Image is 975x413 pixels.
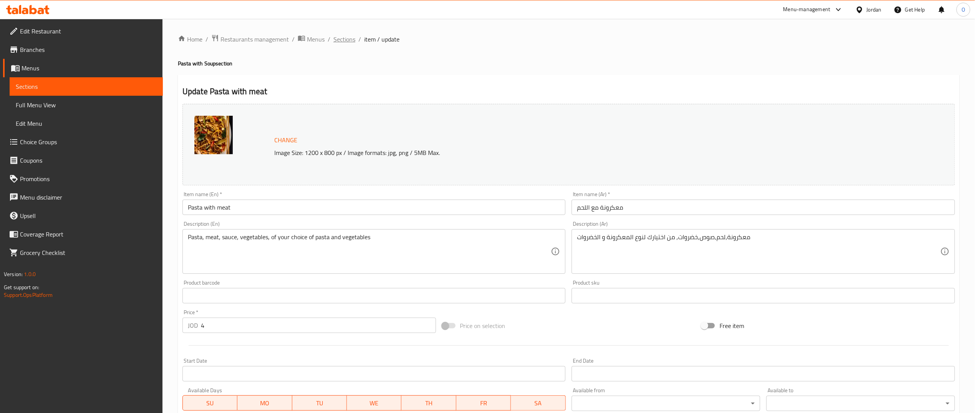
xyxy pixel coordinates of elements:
p: Image Size: 1200 x 800 px / Image formats: jpg, png / 5MB Max. [271,148,833,157]
input: Please enter price [201,318,436,333]
button: TU [292,395,347,411]
a: Choice Groups [3,133,163,151]
img: %D9%85%D8%B9%D9%83%D8%B1%D9%88%D9%86%D8%A9_%D9%85%D8%B9_%D8%A7%D9%84%D9%84%D8%AD%D9%8563886527758... [194,116,233,154]
a: Menus [298,34,325,44]
div: Jordan [867,5,882,14]
h2: Update Pasta with meat [182,86,955,97]
span: Branches [20,45,157,54]
span: Menus [22,63,157,73]
span: Edit Restaurant [20,27,157,36]
h4: Pasta with Soup section [178,60,960,67]
span: TH [405,398,453,409]
span: Coupons [20,156,157,165]
li: / [206,35,208,44]
a: Full Menu View [10,96,163,114]
button: WE [347,395,401,411]
a: Menus [3,59,163,77]
span: Choice Groups [20,137,157,147]
span: Promotions [20,174,157,183]
span: Upsell [20,211,157,220]
span: Price on selection [460,321,506,330]
span: Get support on: [4,282,39,292]
div: ​ [572,396,760,411]
input: Please enter product sku [572,288,955,303]
a: Sections [10,77,163,96]
span: Grocery Checklist [20,248,157,257]
a: Edit Menu [10,114,163,133]
textarea: معكرونة,لحم,صوص,خضروات, من اختيارك لنوع المعكرونة و الخضروات [577,233,940,270]
a: Grocery Checklist [3,243,163,262]
button: TH [401,395,456,411]
button: SA [511,395,565,411]
li: / [292,35,295,44]
span: Free item [720,321,744,330]
span: SA [514,398,562,409]
p: JOD [188,321,198,330]
span: FR [459,398,508,409]
button: SU [182,395,237,411]
span: SU [186,398,234,409]
a: Coverage Report [3,225,163,243]
a: Menu disclaimer [3,188,163,206]
span: MO [240,398,289,409]
span: Version: [4,269,23,279]
a: Edit Restaurant [3,22,163,40]
a: Promotions [3,170,163,188]
span: Edit Menu [16,119,157,128]
span: Coverage Report [20,230,157,239]
span: item / update [364,35,400,44]
input: Enter name Ar [572,200,955,215]
input: Enter name En [182,200,565,215]
span: Change [274,135,297,146]
a: Support.OpsPlatform [4,290,53,300]
span: TU [295,398,344,409]
a: Restaurants management [211,34,289,44]
span: 1.0.0 [24,269,36,279]
div: Menu-management [783,5,831,14]
span: Menus [307,35,325,44]
span: Restaurants management [221,35,289,44]
input: Please enter product barcode [182,288,565,303]
button: Change [271,132,300,148]
button: MO [237,395,292,411]
a: Upsell [3,206,163,225]
span: Sections [16,82,157,91]
a: Branches [3,40,163,59]
span: WE [350,398,398,409]
nav: breadcrumb [178,34,960,44]
button: FR [456,395,511,411]
a: Sections [333,35,355,44]
a: Coupons [3,151,163,170]
span: Full Menu View [16,100,157,110]
div: ​ [766,396,955,411]
a: Home [178,35,202,44]
span: Menu disclaimer [20,193,157,202]
li: / [358,35,361,44]
span: O [962,5,965,14]
li: / [328,35,330,44]
textarea: Pasta, meat, sauce, vegetables, of your choice of pasta and vegetables [188,233,551,270]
